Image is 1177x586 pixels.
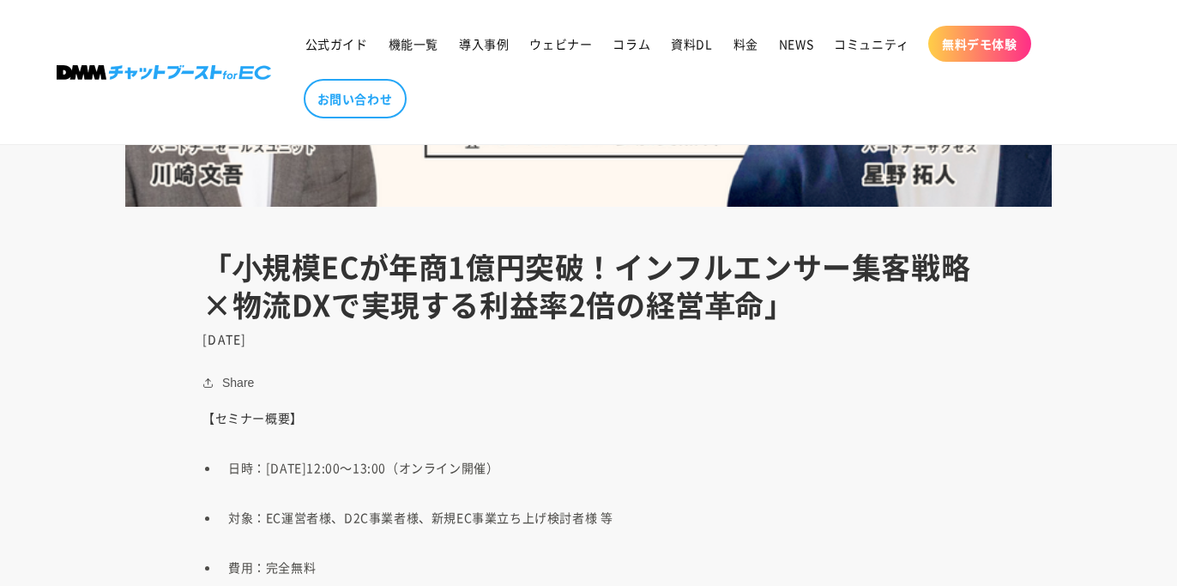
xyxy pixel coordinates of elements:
a: 資料DL [661,26,722,62]
span: 費用：完全無料 [228,559,316,576]
a: NEWS [769,26,824,62]
span: 無料デモ体験 [942,36,1017,51]
img: 株式会社DMM Boost [57,65,271,80]
span: 日時：[DATE]12:00～13:00（オンライン開催） [228,459,498,476]
span: 機能一覧 [389,36,438,51]
a: 無料デモ体験 [928,26,1031,62]
a: お問い合わせ [304,79,407,118]
time: [DATE] [202,330,247,347]
span: 【セミナー概要】 [202,409,303,426]
span: 導入事例 [459,36,509,51]
span: 公式ガイド [305,36,368,51]
h1: 「⼩規模ECが年商1億円突破！インフルエンサー集客戦略×物流DXで実現する利益率2倍の経営⾰命」 [202,248,975,323]
span: コミュニティ [834,36,909,51]
span: 資料DL [671,36,712,51]
a: 機能一覧 [378,26,449,62]
a: ウェビナー [519,26,602,62]
a: 料金 [723,26,769,62]
button: Share [202,372,259,393]
span: コラム [613,36,650,51]
span: NEWS [779,36,813,51]
a: コラム [602,26,661,62]
span: お問い合わせ [317,91,393,106]
span: 対象：EC運営者様、D2C事業者様、新規EC事業立ち上げ検討者様 等 [228,509,613,526]
a: 導入事例 [449,26,519,62]
span: 料金 [733,36,758,51]
a: コミュニティ [824,26,920,62]
a: 公式ガイド [295,26,378,62]
span: ウェビナー [529,36,592,51]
